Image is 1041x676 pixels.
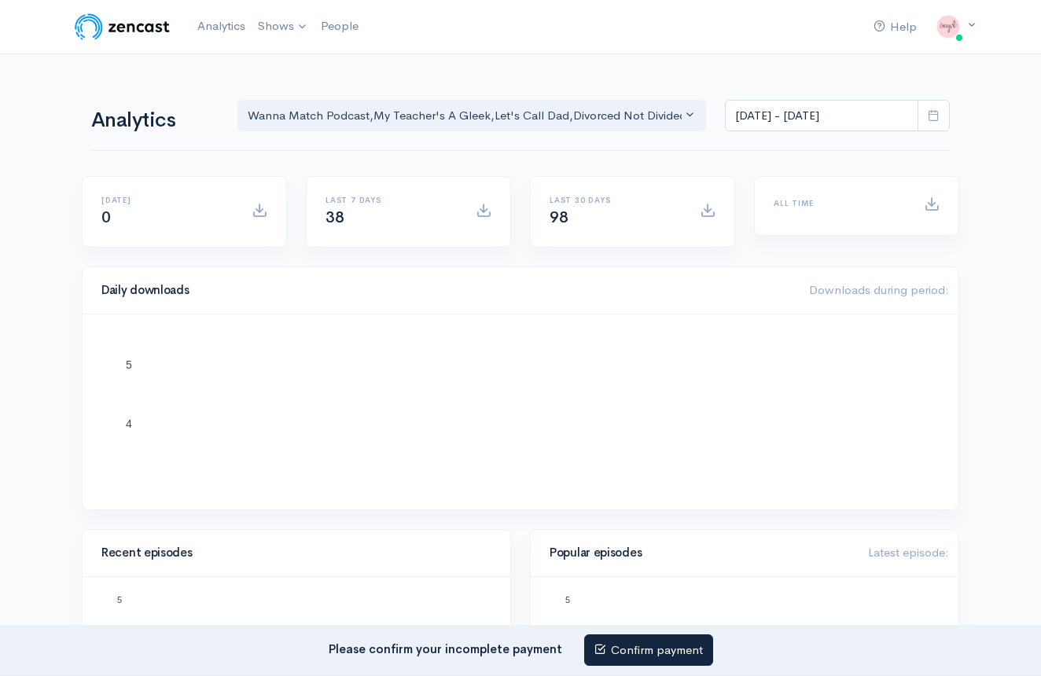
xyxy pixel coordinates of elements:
text: 5 [565,595,570,604]
span: 98 [550,208,568,227]
h6: All time [774,199,905,208]
span: 0 [101,208,111,227]
span: Latest episode: [868,545,949,560]
a: Confirm payment [584,634,713,667]
h4: Recent episodes [101,546,482,560]
svg: A chart. [101,333,940,490]
div: Wanna Match Podcast , My Teacher's A Gleek , Let's Call Dad , Divorced Not Divided [248,107,682,125]
img: ... [932,11,964,42]
a: Analytics [191,9,252,43]
input: analytics date range selector [725,100,918,132]
h6: Last 30 days [550,196,681,204]
h6: [DATE] [101,196,233,204]
a: Shows [252,9,315,44]
a: Help [867,10,923,44]
h1: Analytics [91,109,219,132]
strong: Please confirm your incomplete payment [329,641,562,656]
img: ZenCast Logo [72,11,172,42]
h4: Popular episodes [550,546,849,560]
button: Wanna Match Podcast, My Teacher's A Gleek, Let's Call Dad, Divorced Not Divided [237,100,706,132]
a: People [315,9,365,43]
text: 5 [117,595,122,604]
h4: Daily downloads [101,284,790,297]
text: 4 [126,417,132,430]
iframe: gist-messenger-bubble-iframe [988,623,1025,660]
span: Downloads during period: [809,282,949,297]
span: 38 [326,208,344,227]
text: 5 [126,358,132,371]
h6: Last 7 days [326,196,457,204]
